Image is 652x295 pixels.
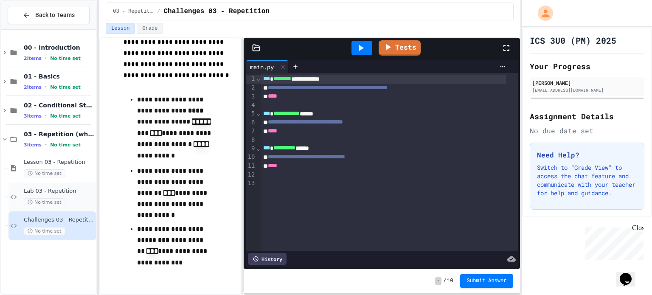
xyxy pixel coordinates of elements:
[24,169,65,177] span: No time set
[246,136,256,144] div: 8
[24,113,42,119] span: 3 items
[24,188,95,195] span: Lab 03 - Repetition
[248,253,287,265] div: History
[45,112,47,119] span: •
[447,278,453,284] span: 10
[50,113,81,119] span: No time set
[616,261,644,287] iframe: chat widget
[246,101,256,110] div: 4
[24,84,42,90] span: 2 items
[582,224,644,260] iframe: chat widget
[137,23,163,34] button: Grade
[537,163,637,197] p: Switch to "Grade View" to access the chat feature and communicate with your teacher for help and ...
[246,144,256,153] div: 9
[24,142,42,148] span: 3 items
[24,101,95,109] span: 02 - Conditional Statements (if)
[24,56,42,61] span: 2 items
[45,55,47,62] span: •
[50,142,81,148] span: No time set
[256,110,260,117] span: Fold line
[443,278,446,284] span: /
[532,79,642,87] div: [PERSON_NAME]
[529,3,555,23] div: My Account
[45,141,47,148] span: •
[24,198,65,206] span: No time set
[246,118,256,127] div: 6
[467,278,507,284] span: Submit Answer
[530,126,644,136] div: No due date set
[530,110,644,122] h2: Assignment Details
[24,73,95,80] span: 01 - Basics
[50,56,81,61] span: No time set
[256,75,260,82] span: Fold line
[532,87,642,93] div: [EMAIL_ADDRESS][DOMAIN_NAME]
[35,11,75,20] span: Back to Teams
[113,8,154,15] span: 03 - Repetition (while and for)
[246,75,256,84] div: 1
[379,40,421,56] a: Tests
[537,150,637,160] h3: Need Help?
[246,62,278,71] div: main.py
[530,60,644,72] h2: Your Progress
[435,277,441,285] span: -
[8,6,90,24] button: Back to Teams
[246,127,256,136] div: 7
[246,60,289,73] div: main.py
[24,216,95,224] span: Challenges 03 - Repetition
[24,130,95,138] span: 03 - Repetition (while and for)
[157,8,160,15] span: /
[460,274,514,288] button: Submit Answer
[246,179,256,188] div: 13
[246,171,256,179] div: 12
[24,44,95,51] span: 00 - Introduction
[246,110,256,118] div: 5
[246,162,256,171] div: 11
[45,84,47,90] span: •
[246,153,256,162] div: 10
[246,93,256,101] div: 3
[106,23,135,34] button: Lesson
[24,159,95,166] span: Lesson 03 - Repetition
[246,84,256,93] div: 2
[24,227,65,235] span: No time set
[50,84,81,90] span: No time set
[256,145,260,152] span: Fold line
[3,3,59,54] div: Chat with us now!Close
[163,6,270,17] span: Challenges 03 - Repetition
[530,34,616,46] h1: ICS 3U0 (PM) 2025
